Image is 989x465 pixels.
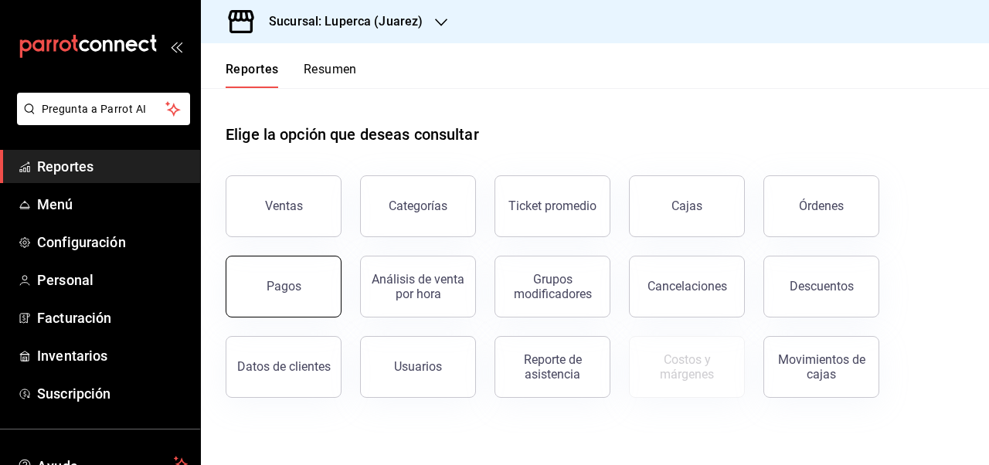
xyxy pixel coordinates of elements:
div: Reporte de asistencia [505,352,600,382]
div: Ventas [265,199,303,213]
span: Personal [37,270,188,290]
div: Movimientos de cajas [773,352,869,382]
span: Suscripción [37,383,188,404]
div: Usuarios [394,359,442,374]
a: Cajas [629,175,745,237]
button: Pagos [226,256,342,317]
div: Órdenes [799,199,844,213]
button: Movimientos de cajas [763,336,879,398]
div: Ticket promedio [508,199,596,213]
div: Costos y márgenes [639,352,735,382]
button: Datos de clientes [226,336,342,398]
div: Análisis de venta por hora [370,272,466,301]
button: Grupos modificadores [494,256,610,317]
a: Pregunta a Parrot AI [11,112,190,128]
button: Órdenes [763,175,879,237]
span: Reportes [37,156,188,177]
button: Ventas [226,175,342,237]
h1: Elige la opción que deseas consultar [226,123,479,146]
span: Pregunta a Parrot AI [42,101,166,117]
button: Categorías [360,175,476,237]
div: Categorías [389,199,447,213]
div: Grupos modificadores [505,272,600,301]
button: Resumen [304,62,357,88]
button: Análisis de venta por hora [360,256,476,317]
div: Cajas [671,197,703,216]
button: Contrata inventarios para ver este reporte [629,336,745,398]
div: navigation tabs [226,62,357,88]
span: Inventarios [37,345,188,366]
span: Menú [37,194,188,215]
button: Usuarios [360,336,476,398]
div: Datos de clientes [237,359,331,374]
button: Ticket promedio [494,175,610,237]
div: Cancelaciones [647,279,727,294]
span: Configuración [37,232,188,253]
button: Cancelaciones [629,256,745,317]
button: open_drawer_menu [170,40,182,53]
h3: Sucursal: Luperca (Juarez) [257,12,423,31]
span: Facturación [37,307,188,328]
div: Pagos [267,279,301,294]
button: Descuentos [763,256,879,317]
div: Descuentos [790,279,854,294]
button: Pregunta a Parrot AI [17,93,190,125]
button: Reporte de asistencia [494,336,610,398]
button: Reportes [226,62,279,88]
